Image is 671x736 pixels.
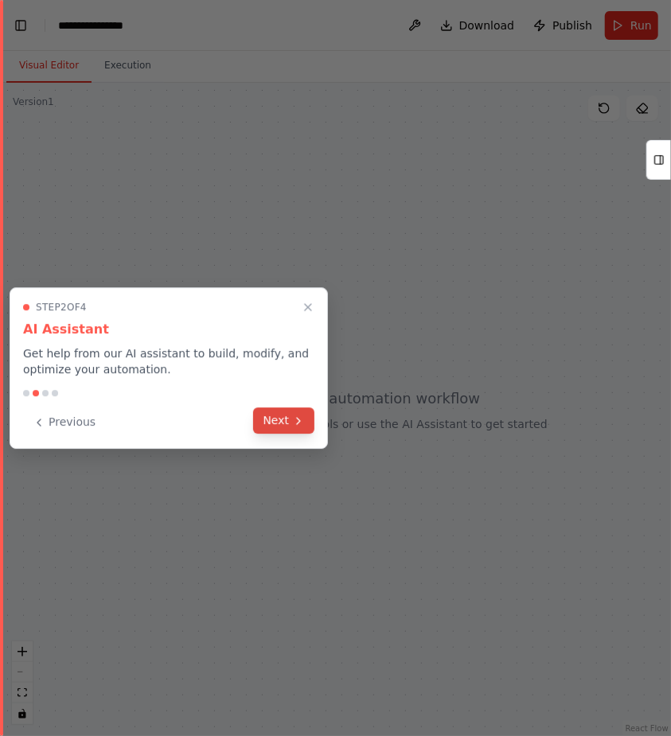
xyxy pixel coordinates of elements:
[36,301,87,313] span: Step 2 of 4
[23,409,105,435] button: Previous
[298,298,318,317] button: Close walkthrough
[10,14,32,37] button: Hide left sidebar
[23,320,314,339] h3: AI Assistant
[23,345,314,377] p: Get help from our AI assistant to build, modify, and optimize your automation.
[253,407,314,434] button: Next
